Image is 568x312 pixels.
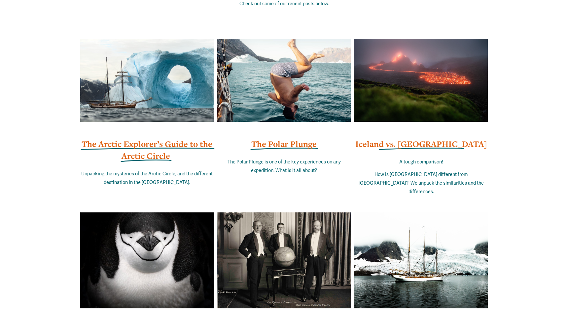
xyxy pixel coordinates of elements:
p: The Polar Plunge is one of the key experiences on any expedition. What is it all about? [217,158,351,175]
strong: Iceland vs. [GEOGRAPHIC_DATA] [355,138,487,150]
a: The Arctic Explorer’s Guide to the Arctic Circle [82,138,212,161]
a: The Polar Plunge [251,138,317,149]
p: A tough comparison! [354,158,488,166]
p: Unpacking the mysteries of the Arctic Circle, and the different destination in the [GEOGRAPHIC_DA... [80,170,214,187]
p: How is [GEOGRAPHIC_DATA] different from [GEOGRAPHIC_DATA]? We unpack the similarities and the dif... [354,170,488,196]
